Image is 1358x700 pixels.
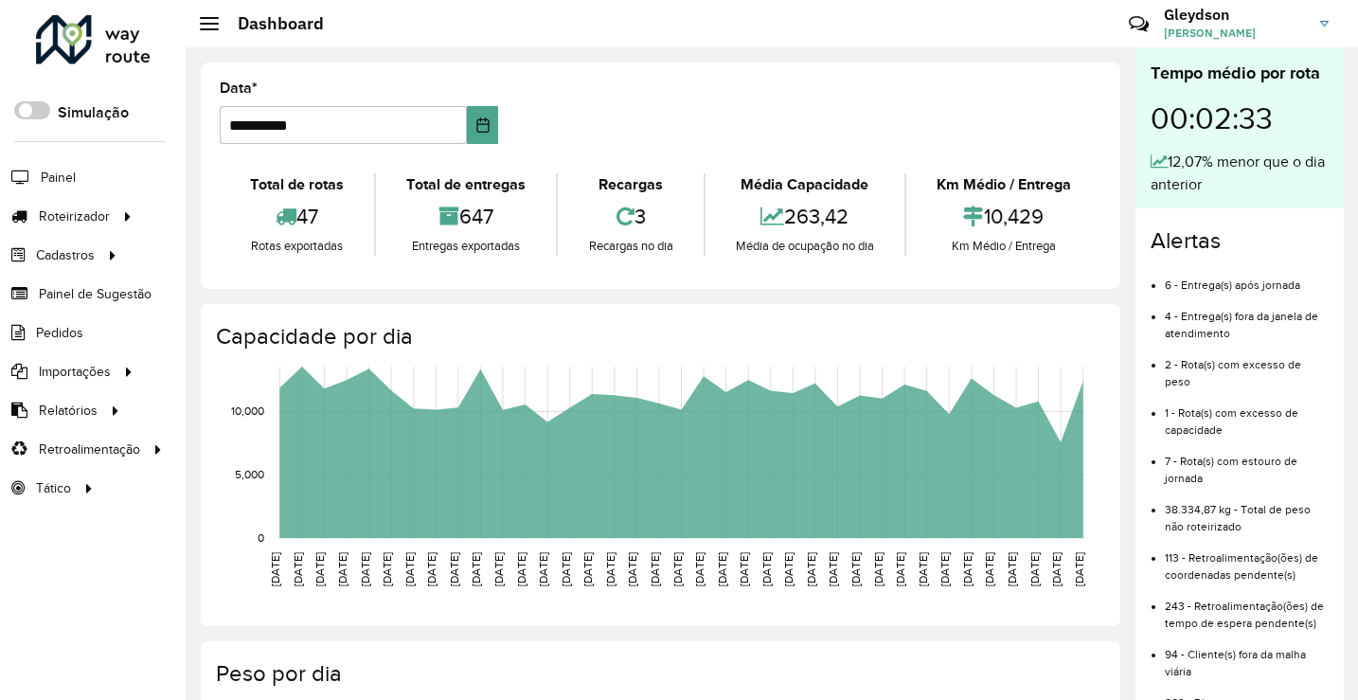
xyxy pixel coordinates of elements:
[894,552,906,586] text: [DATE]
[41,168,76,188] span: Painel
[235,468,264,480] text: 5,000
[849,552,862,586] text: [DATE]
[827,552,839,586] text: [DATE]
[220,77,258,99] label: Data
[292,552,304,586] text: [DATE]
[36,478,71,498] span: Tático
[36,245,95,265] span: Cadastros
[1165,342,1329,390] li: 2 - Rota(s) com excesso de peso
[269,552,281,586] text: [DATE]
[1165,294,1329,342] li: 4 - Entrega(s) fora da janela de atendimento
[1118,4,1159,45] a: Contato Rápido
[258,531,264,544] text: 0
[961,552,974,586] text: [DATE]
[224,196,369,237] div: 47
[224,237,369,256] div: Rotas exportadas
[336,552,348,586] text: [DATE]
[560,552,572,586] text: [DATE]
[381,173,551,196] div: Total de entregas
[492,552,505,586] text: [DATE]
[626,552,638,586] text: [DATE]
[313,552,326,586] text: [DATE]
[805,552,817,586] text: [DATE]
[1151,151,1329,196] div: 12,07% menor que o dia anterior
[1151,61,1329,86] div: Tempo médio por rota
[1006,552,1018,586] text: [DATE]
[381,196,551,237] div: 647
[1165,439,1329,487] li: 7 - Rota(s) com estouro de jornada
[693,552,706,586] text: [DATE]
[381,552,393,586] text: [DATE]
[1028,552,1041,586] text: [DATE]
[231,405,264,418] text: 10,000
[58,101,129,124] label: Simulação
[738,552,750,586] text: [DATE]
[1073,552,1085,586] text: [DATE]
[39,440,140,459] span: Retroalimentação
[39,362,111,382] span: Importações
[515,552,527,586] text: [DATE]
[1165,535,1329,583] li: 113 - Retroalimentação(ões) de coordenadas pendente(s)
[649,552,661,586] text: [DATE]
[36,323,83,343] span: Pedidos
[467,106,498,144] button: Choose Date
[911,173,1097,196] div: Km Médio / Entrega
[1165,487,1329,535] li: 38.334,87 kg - Total de peso não roteirizado
[470,552,482,586] text: [DATE]
[938,552,951,586] text: [DATE]
[359,552,371,586] text: [DATE]
[1165,390,1329,439] li: 1 - Rota(s) com excesso de capacidade
[448,552,460,586] text: [DATE]
[403,552,416,586] text: [DATE]
[1164,6,1306,24] h3: Gleydson
[563,196,698,237] div: 3
[224,173,369,196] div: Total de rotas
[760,552,773,586] text: [DATE]
[1151,86,1329,151] div: 00:02:33
[911,196,1097,237] div: 10,429
[216,660,1101,688] h4: Peso por dia
[872,552,884,586] text: [DATE]
[1164,25,1306,42] span: [PERSON_NAME]
[1165,262,1329,294] li: 6 - Entrega(s) após jornada
[563,173,698,196] div: Recargas
[716,552,728,586] text: [DATE]
[1050,552,1063,586] text: [DATE]
[911,237,1097,256] div: Km Médio / Entrega
[710,173,900,196] div: Média Capacidade
[1165,632,1329,680] li: 94 - Cliente(s) fora da malha viária
[39,284,152,304] span: Painel de Sugestão
[216,323,1101,350] h4: Capacidade por dia
[39,206,110,226] span: Roteirizador
[1165,583,1329,632] li: 243 - Retroalimentação(ões) de tempo de espera pendente(s)
[537,552,549,586] text: [DATE]
[710,196,900,237] div: 263,42
[1151,227,1329,255] h4: Alertas
[39,401,98,421] span: Relatórios
[581,552,594,586] text: [DATE]
[381,237,551,256] div: Entregas exportadas
[983,552,995,586] text: [DATE]
[604,552,616,586] text: [DATE]
[425,552,438,586] text: [DATE]
[710,237,900,256] div: Média de ocupação no dia
[671,552,684,586] text: [DATE]
[917,552,929,586] text: [DATE]
[782,552,795,586] text: [DATE]
[219,13,324,34] h2: Dashboard
[563,237,698,256] div: Recargas no dia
